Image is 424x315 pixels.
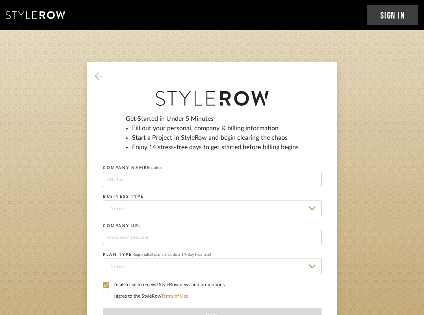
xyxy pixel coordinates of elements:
input: Select [103,201,322,216]
label: PLAN TYPE [103,252,211,257]
input: Select [103,259,322,274]
label: I’d also like to receive StyleRow news and promotions [103,282,322,289]
label: COMPANY NAME [103,165,163,170]
label: COMPANY URL [103,223,141,228]
a: Terms of Use [161,294,188,298]
li: Enjoy 14 stress-free days to get started before billing begins [132,142,299,152]
input: www.example.com [103,230,322,245]
div: Get Started in Under 5 Minutes [126,114,299,158]
span: Required [132,253,148,257]
label: I agree to the StyleRow [103,293,322,300]
span: Required [147,166,163,170]
label: BUSINESS TYPE [103,194,144,199]
a: Sign In [367,5,418,25]
li: Start a Project in StyleRow and begin clearing the chaos [132,133,299,142]
input: Me, Inc. [103,172,322,187]
span: (all plans include a 14-day free trial) [148,253,211,257]
li: Fill out your personal, company & billing information [132,124,299,133]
